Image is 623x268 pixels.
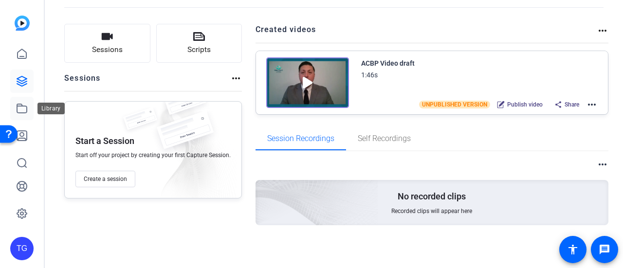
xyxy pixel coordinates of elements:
h2: Created videos [256,24,597,43]
button: Sessions [64,24,150,63]
img: Creator Project Thumbnail [266,57,349,108]
div: TG [10,237,34,260]
button: Scripts [156,24,242,63]
mat-icon: more_horiz [230,72,242,84]
img: embarkstudio-empty-session.png [142,99,237,203]
img: fake-session.png [118,107,162,136]
span: Create a session [84,175,127,183]
mat-icon: more_horiz [597,25,608,36]
span: Session Recordings [267,135,334,143]
img: fake-session.png [158,87,212,123]
div: 1:46s [361,69,378,81]
span: Publish video [507,101,543,108]
div: ACBP Video draft [361,57,415,69]
img: fake-session.png [148,111,221,160]
img: blue-gradient.svg [15,16,30,31]
mat-icon: accessibility [567,244,579,255]
button: Create a session [75,171,135,187]
span: Start off your project by creating your first Capture Session. [75,151,231,159]
p: Start a Session [75,135,134,147]
mat-icon: more_horiz [597,159,608,170]
span: Recorded clips will appear here [391,207,472,215]
h2: Sessions [64,72,101,91]
span: Scripts [187,44,211,55]
mat-icon: message [599,244,610,255]
div: Library [37,103,65,114]
span: Self Recordings [358,135,411,143]
mat-icon: more_horiz [586,99,598,110]
span: Sessions [92,44,123,55]
span: UNPUBLISHED VERSION [419,101,490,108]
span: Share [565,101,579,108]
p: No recorded clips [398,191,466,202]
